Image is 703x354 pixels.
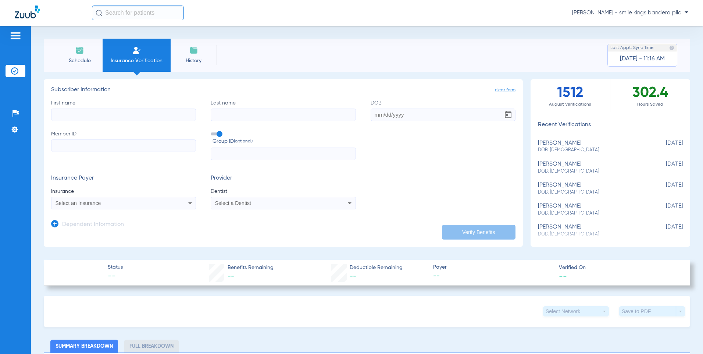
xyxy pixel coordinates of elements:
[51,175,196,182] h3: Insurance Payer
[350,264,403,272] span: Deductible Remaining
[646,224,683,237] span: [DATE]
[108,57,165,64] span: Insurance Verification
[51,139,196,152] input: Member ID
[538,189,646,196] span: DOB: [DEMOGRAPHIC_DATA]
[350,273,356,280] span: --
[531,121,690,129] h3: Recent Verifications
[538,224,646,237] div: [PERSON_NAME]
[75,46,84,55] img: Schedule
[211,99,356,121] label: Last name
[433,272,553,281] span: --
[132,46,141,55] img: Manual Insurance Verification
[538,147,646,153] span: DOB: [DEMOGRAPHIC_DATA]
[646,140,683,153] span: [DATE]
[51,99,196,121] label: First name
[433,263,553,271] span: Payer
[228,264,274,272] span: Benefits Remaining
[646,161,683,174] span: [DATE]
[646,203,683,216] span: [DATE]
[108,272,123,282] span: --
[531,79,610,112] div: 1512
[62,221,124,229] h3: Dependent Information
[51,86,515,94] h3: Subscriber Information
[501,107,515,122] button: Open calendar
[211,109,356,121] input: Last name
[559,264,678,272] span: Verified On
[15,6,40,18] img: Zuub Logo
[538,210,646,217] span: DOB: [DEMOGRAPHIC_DATA]
[124,340,179,353] li: Full Breakdown
[176,57,211,64] span: History
[62,57,97,64] span: Schedule
[538,140,646,153] div: [PERSON_NAME]
[559,272,567,280] span: --
[96,10,102,16] img: Search Icon
[189,46,198,55] img: History
[669,45,674,50] img: last sync help info
[610,44,654,52] span: Last Appt. Sync Time:
[51,188,196,195] span: Insurance
[228,273,234,280] span: --
[56,200,101,206] span: Select an Insurance
[646,182,683,195] span: [DATE]
[92,6,184,20] input: Search for patients
[51,109,196,121] input: First name
[213,138,356,145] span: Group ID
[538,161,646,174] div: [PERSON_NAME]
[108,263,123,271] span: Status
[620,55,665,63] span: [DATE] - 11:16 AM
[211,188,356,195] span: Dentist
[495,86,515,94] span: clear form
[538,203,646,216] div: [PERSON_NAME]
[371,99,515,121] label: DOB
[211,175,356,182] h3: Provider
[234,138,253,145] small: (optional)
[371,109,515,121] input: DOBOpen calendar
[538,182,646,195] div: [PERSON_NAME]
[610,101,690,108] span: Hours Saved
[531,101,610,108] span: August Verifications
[610,79,690,112] div: 302.4
[50,340,118,353] li: Summary Breakdown
[572,9,688,17] span: [PERSON_NAME] - smile kings bandera pllc
[442,225,515,240] button: Verify Benefits
[538,168,646,175] span: DOB: [DEMOGRAPHIC_DATA]
[215,200,251,206] span: Select a Dentist
[10,31,21,40] img: hamburger-icon
[51,130,196,160] label: Member ID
